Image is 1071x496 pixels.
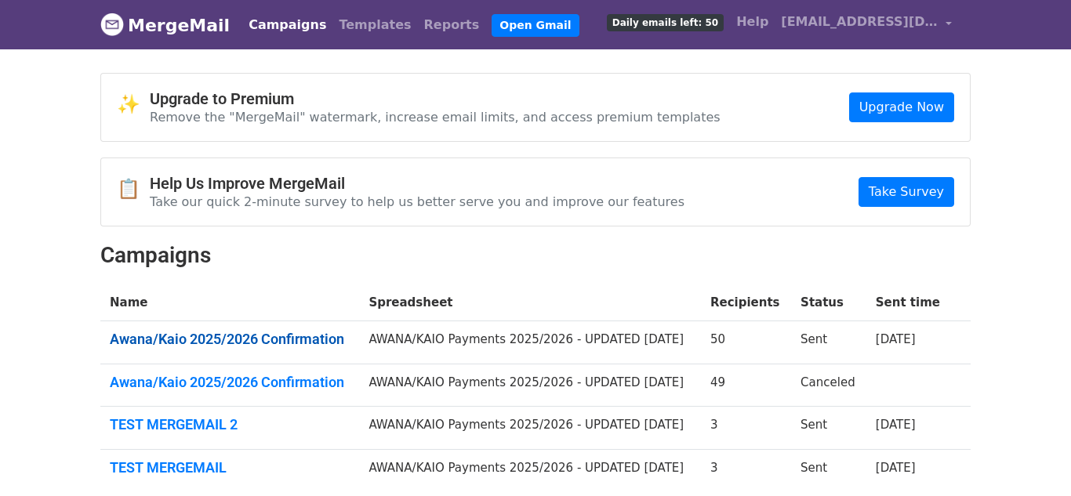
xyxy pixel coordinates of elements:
span: 📋 [117,178,150,201]
a: Daily emails left: 50 [601,6,730,38]
a: Upgrade Now [849,92,954,122]
a: Awana/Kaio 2025/2026 Confirmation [110,331,350,348]
img: MergeMail logo [100,13,124,36]
td: Sent [791,407,866,450]
a: [DATE] [876,461,916,475]
a: Awana/Kaio 2025/2026 Confirmation [110,374,350,391]
th: Recipients [701,284,791,321]
th: Name [100,284,359,321]
th: Status [791,284,866,321]
td: AWANA/KAIO Payments 2025/2026 - UPDATED [DATE] [359,449,701,491]
a: MergeMail [100,9,230,42]
a: TEST MERGEMAIL 2 [110,416,350,433]
td: AWANA/KAIO Payments 2025/2026 - UPDATED [DATE] [359,364,701,407]
iframe: Chat Widget [993,421,1071,496]
td: Sent [791,321,866,364]
h4: Upgrade to Premium [150,89,721,108]
a: Open Gmail [492,14,579,37]
th: Sent time [866,284,952,321]
a: Reports [418,9,486,41]
a: Templates [332,9,417,41]
h2: Campaigns [100,242,971,269]
a: Take Survey [859,177,954,207]
td: Sent [791,449,866,491]
a: [EMAIL_ADDRESS][DOMAIN_NAME] [775,6,958,43]
h4: Help Us Improve MergeMail [150,174,684,193]
td: 50 [701,321,791,364]
th: Spreadsheet [359,284,701,321]
td: AWANA/KAIO Payments 2025/2026 - UPDATED [DATE] [359,321,701,364]
a: Campaigns [242,9,332,41]
td: 3 [701,407,791,450]
a: Help [730,6,775,38]
a: [DATE] [876,418,916,432]
p: Take our quick 2-minute survey to help us better serve you and improve our features [150,194,684,210]
span: ✨ [117,93,150,116]
td: 3 [701,449,791,491]
a: TEST MERGEMAIL [110,459,350,476]
span: Daily emails left: 50 [607,14,724,31]
td: 49 [701,364,791,407]
p: Remove the "MergeMail" watermark, increase email limits, and access premium templates [150,109,721,125]
span: [EMAIL_ADDRESS][DOMAIN_NAME] [781,13,938,31]
td: AWANA/KAIO Payments 2025/2026 - UPDATED [DATE] [359,407,701,450]
td: Canceled [791,364,866,407]
a: [DATE] [876,332,916,346]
